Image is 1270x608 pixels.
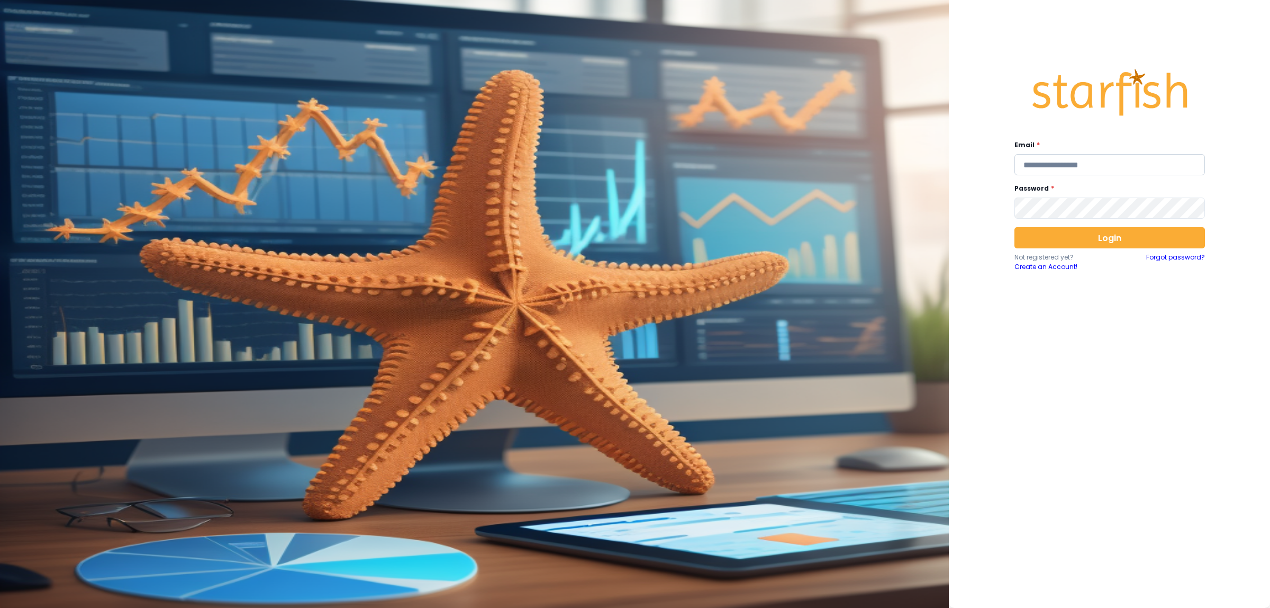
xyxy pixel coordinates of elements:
[1014,262,1110,272] a: Create an Account!
[1146,253,1205,272] a: Forgot password?
[1014,253,1110,262] p: Not registered yet?
[1030,59,1189,126] img: Logo.42cb71d561138c82c4ab.png
[1014,184,1199,193] label: Password
[1014,227,1205,248] button: Login
[1014,140,1199,150] label: Email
